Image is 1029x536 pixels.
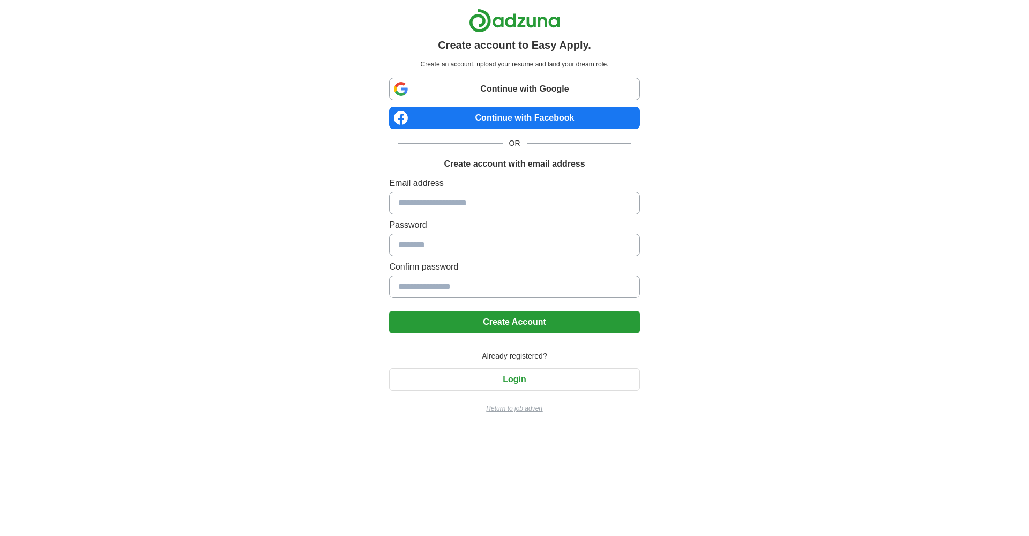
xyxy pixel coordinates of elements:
[389,219,639,232] label: Password
[444,158,585,170] h1: Create account with email address
[503,138,527,149] span: OR
[389,107,639,129] a: Continue with Facebook
[389,311,639,333] button: Create Account
[469,9,560,33] img: Adzuna logo
[475,351,553,362] span: Already registered?
[389,177,639,190] label: Email address
[389,375,639,384] a: Login
[389,260,639,273] label: Confirm password
[389,404,639,413] a: Return to job advert
[438,37,591,53] h1: Create account to Easy Apply.
[389,368,639,391] button: Login
[391,59,637,69] p: Create an account, upload your resume and land your dream role.
[389,78,639,100] a: Continue with Google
